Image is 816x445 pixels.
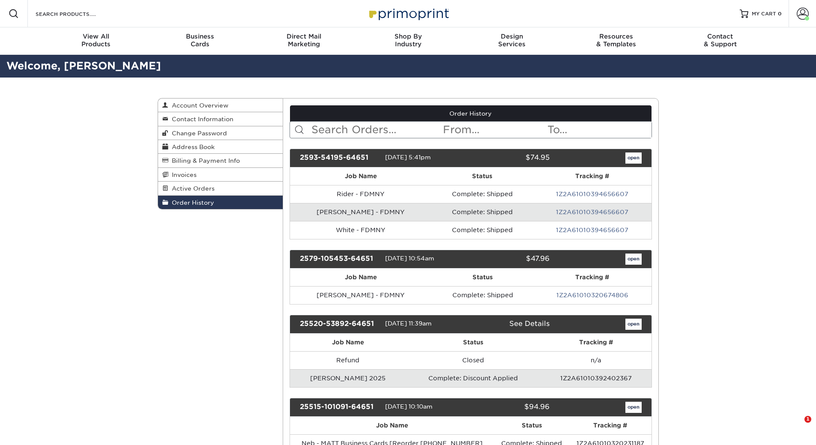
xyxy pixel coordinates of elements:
div: $94.96 [464,402,556,413]
th: Tracking # [533,269,651,286]
span: Invoices [168,171,197,178]
th: Tracking # [533,167,651,185]
a: Direct MailMarketing [252,27,356,55]
input: From... [442,122,547,138]
a: 1Z2A61010394656607 [556,209,628,215]
th: Tracking # [541,334,652,351]
a: 1Z2A61010394656607 [556,227,628,233]
td: Complete: Shipped [431,203,533,221]
a: Order History [290,105,652,122]
span: [DATE] 11:39am [385,320,432,327]
a: Shop ByIndustry [356,27,460,55]
a: Billing & Payment Info [158,154,283,167]
div: Industry [356,33,460,48]
span: Billing & Payment Info [168,157,240,164]
iframe: Intercom live chat [787,416,807,436]
img: Primoprint [365,4,451,23]
span: Business [148,33,252,40]
td: Rider - FDMNY [290,185,431,203]
a: Resources& Templates [564,27,668,55]
span: Order History [168,199,214,206]
th: Job Name [290,167,431,185]
input: Search Orders... [311,122,442,138]
td: Complete: Shipped [432,286,533,304]
a: Active Orders [158,182,283,195]
td: Refund [290,351,406,369]
div: 2593-54195-64651 [293,152,385,164]
th: Status [431,167,533,185]
span: 0 [778,11,782,17]
span: Shop By [356,33,460,40]
th: Status [432,269,533,286]
a: Order History [158,196,283,209]
span: Contact [668,33,772,40]
a: See Details [509,320,550,328]
a: open [625,402,642,413]
th: Job Name [290,334,406,351]
input: SEARCH PRODUCTS..... [35,9,118,19]
div: 25520-53892-64651 [293,319,385,330]
th: Status [406,334,541,351]
th: Job Name [290,417,494,434]
span: MY CART [752,10,776,18]
div: Cards [148,33,252,48]
span: Resources [564,33,668,40]
td: [PERSON_NAME] 2025 [290,369,406,387]
a: Address Book [158,140,283,154]
a: Account Overview [158,99,283,112]
span: 1 [804,416,811,423]
div: $74.95 [464,152,556,164]
th: Status [494,417,569,434]
td: 1Z2A61010392402367 [541,369,652,387]
td: n/a [541,351,652,369]
div: $47.96 [464,254,556,265]
td: Complete: Discount Applied [406,369,541,387]
span: [DATE] 5:41pm [385,154,431,161]
div: & Support [668,33,772,48]
th: Tracking # [569,417,652,434]
a: 1Z2A61010394656607 [556,191,628,197]
a: View AllProducts [44,27,148,55]
div: & Templates [564,33,668,48]
td: White - FDMNY [290,221,431,239]
span: Account Overview [168,102,228,109]
div: 2579-105453-64651 [293,254,385,265]
td: Complete: Shipped [431,185,533,203]
span: [DATE] 10:10am [385,403,433,410]
span: View All [44,33,148,40]
a: Change Password [158,126,283,140]
td: [PERSON_NAME] - FDMNY [290,203,431,221]
a: 1Z2A61010320674806 [556,292,628,299]
span: Address Book [168,143,215,150]
span: Direct Mail [252,33,356,40]
span: Change Password [168,130,227,137]
span: [DATE] 10:54am [385,255,434,262]
td: [PERSON_NAME] - FDMNY [290,286,432,304]
span: Contact Information [168,116,233,122]
div: Services [460,33,564,48]
a: Contact Information [158,112,283,126]
a: DesignServices [460,27,564,55]
div: Products [44,33,148,48]
td: Complete: Shipped [431,221,533,239]
a: open [625,319,642,330]
th: Job Name [290,269,432,286]
td: Closed [406,351,541,369]
a: Contact& Support [668,27,772,55]
span: Active Orders [168,185,215,192]
a: open [625,254,642,265]
div: Marketing [252,33,356,48]
a: open [625,152,642,164]
span: Design [460,33,564,40]
a: BusinessCards [148,27,252,55]
div: 25515-101091-64651 [293,402,385,413]
input: To... [547,122,651,138]
a: Invoices [158,168,283,182]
